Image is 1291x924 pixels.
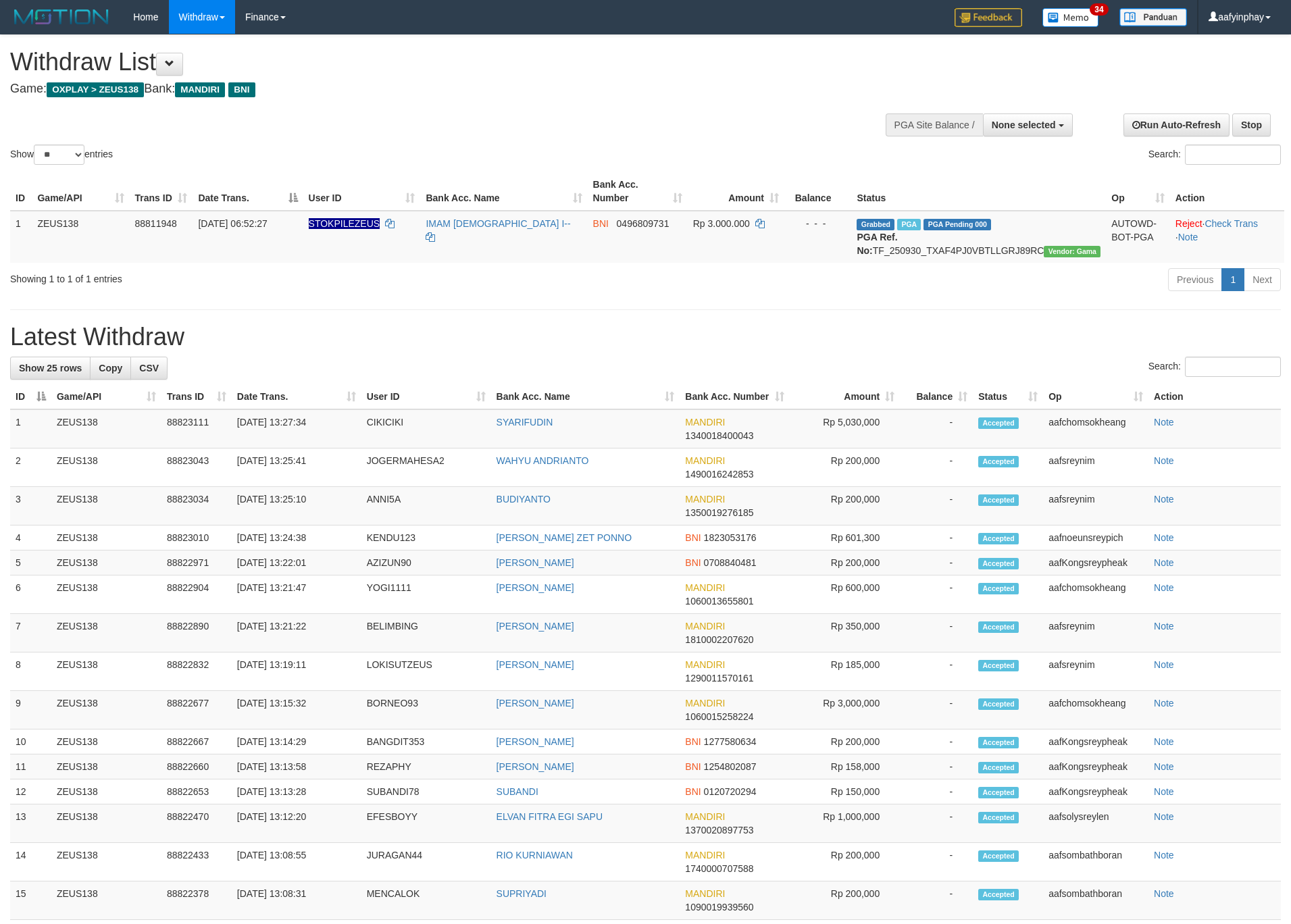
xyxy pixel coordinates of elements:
td: Rp 200,000 [790,729,900,754]
span: Rp 3.000.000 [693,218,750,229]
td: ZEUS138 [51,550,161,575]
td: 88822660 [161,754,232,779]
td: aafsreynim [1043,448,1148,487]
td: [DATE] 13:13:28 [232,779,361,804]
th: Bank Acc. Number: activate to sort column ascending [588,172,688,211]
td: Rp 200,000 [790,550,900,575]
td: 88822378 [161,881,232,920]
a: SUPRIYADI [497,888,547,899]
div: Showing 1 to 1 of 1 entries [10,267,528,286]
td: Rp 200,000 [790,448,900,487]
a: [PERSON_NAME] [497,582,574,593]
span: Copy 1370020897753 to clipboard [685,825,753,836]
td: aafchomsokheang [1043,409,1148,448]
td: Rp 200,000 [790,487,900,525]
a: Note [1154,621,1174,632]
span: Copy 0708840481 to clipboard [704,557,757,568]
label: Show entries [10,145,113,165]
td: aafsombathboran [1043,843,1148,881]
a: Note [1154,811,1174,822]
td: MENCALOK [361,881,491,920]
a: Show 25 rows [10,357,91,380]
td: 88823010 [161,525,232,550]
td: [DATE] 13:21:22 [232,614,361,652]
td: CIKICIKI [361,409,491,448]
th: Balance: activate to sort column ascending [900,384,973,409]
td: 8 [10,652,51,691]
a: Note [1154,698,1174,709]
td: [DATE] 13:25:41 [232,448,361,487]
span: BNI [685,557,701,568]
td: - [900,843,973,881]
span: BNI [685,761,701,772]
span: Copy 1277580634 to clipboard [704,736,757,747]
th: Trans ID: activate to sort column ascending [161,384,232,409]
h1: Latest Withdraw [10,324,1281,351]
a: CSV [130,357,168,380]
td: aafKongsreypheak [1043,729,1148,754]
a: [PERSON_NAME] ZET PONNO [497,532,632,543]
td: - [900,575,973,614]
td: ZEUS138 [51,525,161,550]
span: MANDIRI [685,494,725,505]
td: [DATE] 13:22:01 [232,550,361,575]
th: User ID: activate to sort column ascending [303,172,421,211]
span: BNI [685,736,701,747]
a: Previous [1168,268,1222,291]
span: Accepted [978,621,1019,633]
a: [PERSON_NAME] [497,621,574,632]
td: 4 [10,525,51,550]
label: Search: [1148,357,1281,377]
a: Note [1154,888,1174,899]
td: ZEUS138 [51,729,161,754]
img: Button%20Memo.svg [1042,8,1099,27]
td: aafsreynim [1043,487,1148,525]
span: Copy 1823053176 to clipboard [704,532,757,543]
span: Copy 1254802087 to clipboard [704,761,757,772]
span: Show 25 rows [19,363,82,374]
td: aafchomsokheang [1043,575,1148,614]
td: [DATE] 13:12:20 [232,804,361,843]
td: [DATE] 13:13:58 [232,754,361,779]
span: Copy 1290011570161 to clipboard [685,673,753,684]
td: Rp 601,300 [790,525,900,550]
td: aafsreynim [1043,614,1148,652]
span: Copy 1090019939560 to clipboard [685,902,753,913]
td: - [900,754,973,779]
a: Next [1244,268,1281,291]
td: AZIZUN90 [361,550,491,575]
span: Accepted [978,850,1019,862]
span: Copy 0120720294 to clipboard [704,786,757,797]
td: BORNEO93 [361,691,491,729]
span: Accepted [978,762,1019,773]
td: JOGERMAHESA2 [361,448,491,487]
td: aafKongsreypheak [1043,779,1148,804]
th: Trans ID: activate to sort column ascending [130,172,193,211]
td: ZEUS138 [51,575,161,614]
img: panduan.png [1119,8,1187,26]
td: - [900,779,973,804]
td: REZAPHY [361,754,491,779]
td: - [900,448,973,487]
td: ANNI5A [361,487,491,525]
th: Date Trans.: activate to sort column ascending [232,384,361,409]
td: [DATE] 13:24:38 [232,525,361,550]
span: MANDIRI [685,417,725,428]
td: [DATE] 13:08:55 [232,843,361,881]
span: CSV [139,363,159,374]
h1: Withdraw List [10,49,847,76]
td: aafKongsreypheak [1043,754,1148,779]
td: 14 [10,843,51,881]
td: - [900,614,973,652]
span: Copy 1740000707588 to clipboard [685,863,753,874]
td: ZEUS138 [51,409,161,448]
td: Rp 350,000 [790,614,900,652]
td: ZEUS138 [51,843,161,881]
td: 5 [10,550,51,575]
a: Note [1154,736,1174,747]
a: Stop [1232,113,1271,136]
th: Date Trans.: activate to sort column descending [193,172,303,211]
span: 34 [1090,3,1108,16]
a: [PERSON_NAME] [497,736,574,747]
a: Note [1154,557,1174,568]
